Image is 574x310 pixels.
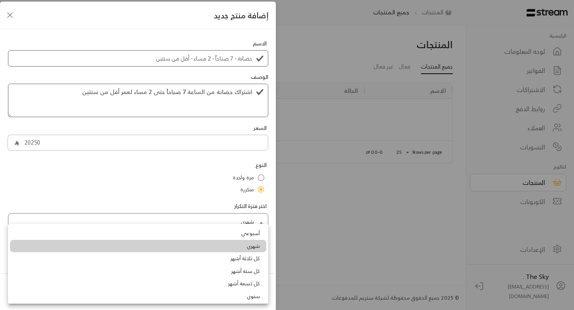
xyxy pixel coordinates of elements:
[231,267,260,275] span: كل ستة أشهر
[247,292,260,300] span: سنوي
[228,280,260,288] span: كل تسعة أشهر
[230,255,260,263] span: كل ثلاثة أشهر
[247,242,260,250] span: شهري
[241,230,260,237] span: أسبوعي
